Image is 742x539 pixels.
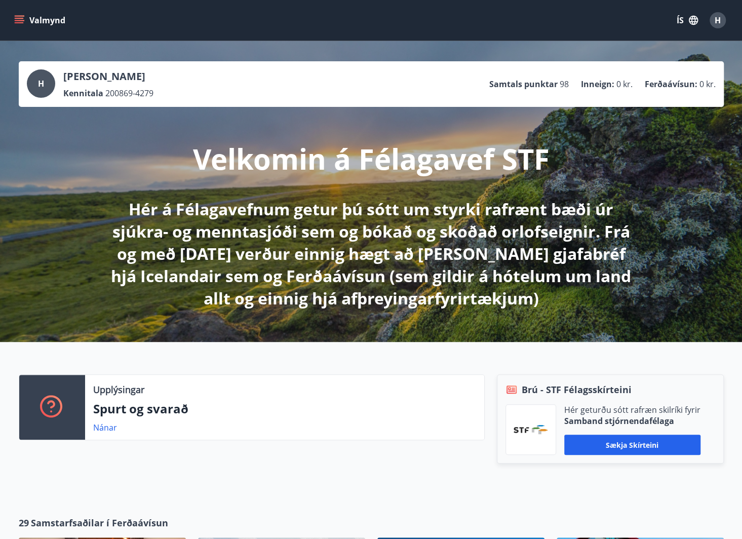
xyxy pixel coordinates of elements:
p: Samtals punktar [489,79,558,90]
span: 0 kr. [699,79,716,90]
span: 29 [19,516,29,529]
p: Hér geturðu sótt rafræn skilríki fyrir [564,404,700,415]
span: H [715,15,721,26]
button: H [706,8,730,32]
p: [PERSON_NAME] [63,69,153,84]
p: Hér á Félagavefnum getur þú sótt um styrki rafrænt bæði úr sjúkra- og menntasjóði sem og bókað og... [104,198,639,310]
p: Kennitala [63,88,103,99]
span: 200869-4279 [105,88,153,99]
p: Ferðaávísun : [645,79,697,90]
a: Nánar [93,422,117,433]
span: H [38,78,44,89]
p: Velkomin á Félagavef STF [193,139,550,178]
button: Sækja skírteini [564,435,700,455]
span: Samstarfsaðilar í Ferðaávísun [31,516,168,529]
p: Samband stjórnendafélaga [564,415,700,427]
p: Upplýsingar [93,383,144,396]
button: menu [12,11,69,29]
p: Spurt og svarað [93,400,476,417]
img: vjCaq2fThgY3EUYqSgpjEiBg6WP39ov69hlhuPVN.png [514,425,548,434]
span: 0 kr. [616,79,633,90]
button: ÍS [671,11,704,29]
span: 98 [560,79,569,90]
span: Brú - STF Félagsskírteini [522,383,632,396]
p: Inneign : [581,79,614,90]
